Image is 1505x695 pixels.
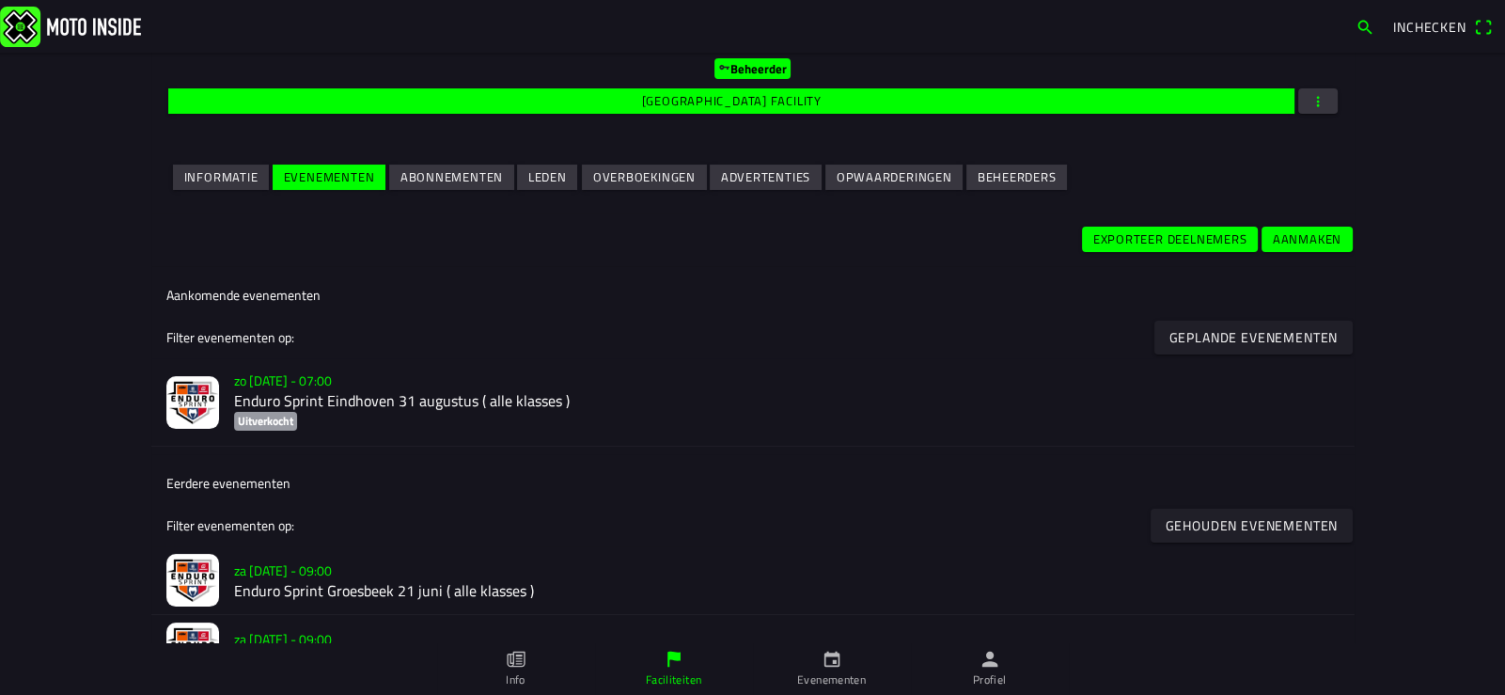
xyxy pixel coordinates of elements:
img: I9yqnhpt7IwMu1FFMaBNMs2XDBNLrJO9jqWHFIhp.jpg [166,623,219,675]
ion-icon: paper [506,649,526,670]
ion-icon: person [980,649,1000,670]
ion-button: Evenementen [273,165,385,190]
ion-button: Leden [517,165,577,190]
ion-label: Evenementen [797,671,866,688]
span: Inchecken [1393,17,1466,37]
ion-text: Geplande evenementen [1168,331,1338,344]
ion-label: Filter evenementen op: [166,327,294,347]
ion-text: za [DATE] - 09:00 [234,561,332,581]
ion-text: Uitverkocht [238,412,293,430]
ion-button: Overboekingen [582,165,707,190]
ion-button: Abonnementen [389,165,514,190]
a: search [1346,10,1384,42]
ion-text: zo [DATE] - 07:00 [234,371,332,390]
h2: Enduro Sprint Groesbeek 21 juni ( alle klasses ) [234,583,1340,601]
ion-label: Aankomende evenementen [166,285,321,305]
ion-icon: key [718,61,730,73]
h2: Enduro Sprint Eindhoven 31 augustus ( alle klasses ) [234,392,1340,410]
ion-icon: calendar [822,649,842,670]
ion-button: Opwaarderingen [825,165,963,190]
img: iZXpISycrn4nIPKnmRzSWSSW2N0fRtdDKPlJvxpn.jpg [166,376,219,429]
ion-icon: flag [664,649,684,670]
ion-label: Faciliteiten [646,671,701,688]
ion-button: Advertenties [710,165,822,190]
ion-button: Exporteer deelnemers [1082,227,1258,252]
ion-badge: Beheerder [714,58,791,79]
img: 4aSUy5uTEaUmHDlaIkgOncCAIt9r2WurkPbh6WZ0.jpg [166,554,219,607]
ion-button: Informatie [173,165,269,190]
ion-button: Aanmaken [1262,227,1353,252]
ion-label: Profiel [973,671,1007,688]
a: Incheckenqr scanner [1384,10,1501,42]
ion-text: Gehouden evenementen [1165,519,1338,532]
ion-button: [GEOGRAPHIC_DATA] facility [168,88,1294,114]
ion-button: Beheerders [966,165,1067,190]
ion-label: Eerdere evenementen [166,473,290,493]
ion-label: Filter evenementen op: [166,515,294,535]
ion-text: za [DATE] - 09:00 [234,630,332,650]
ion-label: Info [506,671,525,688]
